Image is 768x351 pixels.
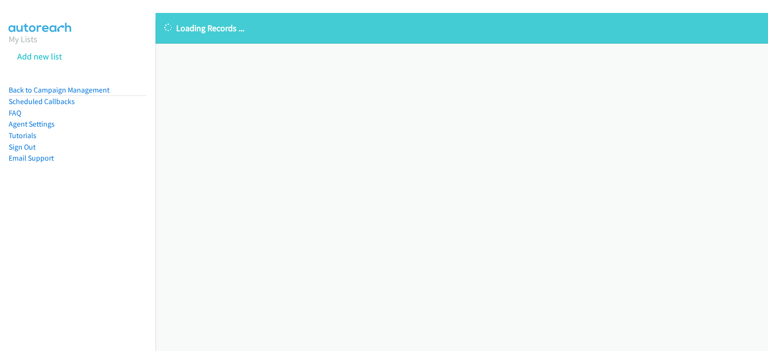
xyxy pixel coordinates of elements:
[9,119,55,129] a: Agent Settings
[9,97,75,106] a: Scheduled Callbacks
[9,153,54,163] a: Email Support
[9,108,21,117] a: FAQ
[9,34,37,45] a: My Lists
[9,131,36,140] a: Tutorials
[164,22,759,35] p: Loading Records ...
[9,142,36,152] a: Sign Out
[9,85,109,94] a: Back to Campaign Management
[17,51,62,62] a: Add new list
